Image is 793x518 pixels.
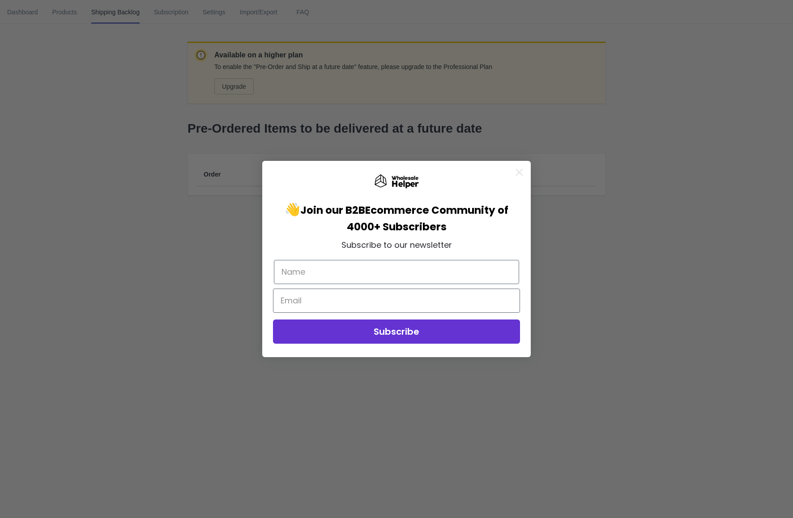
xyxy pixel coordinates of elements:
input: Name [274,260,519,284]
span: 👋 [285,201,365,218]
span: Subscribe to our newsletter [341,239,452,250]
input: Email [273,289,520,313]
span: Ecommerce Community of 4000+ Subscribers [347,203,509,234]
img: Wholesale Helper Logo [374,174,419,189]
button: Close dialog [512,164,527,180]
button: Subscribe [273,319,520,344]
span: Join our B2B [300,203,365,217]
